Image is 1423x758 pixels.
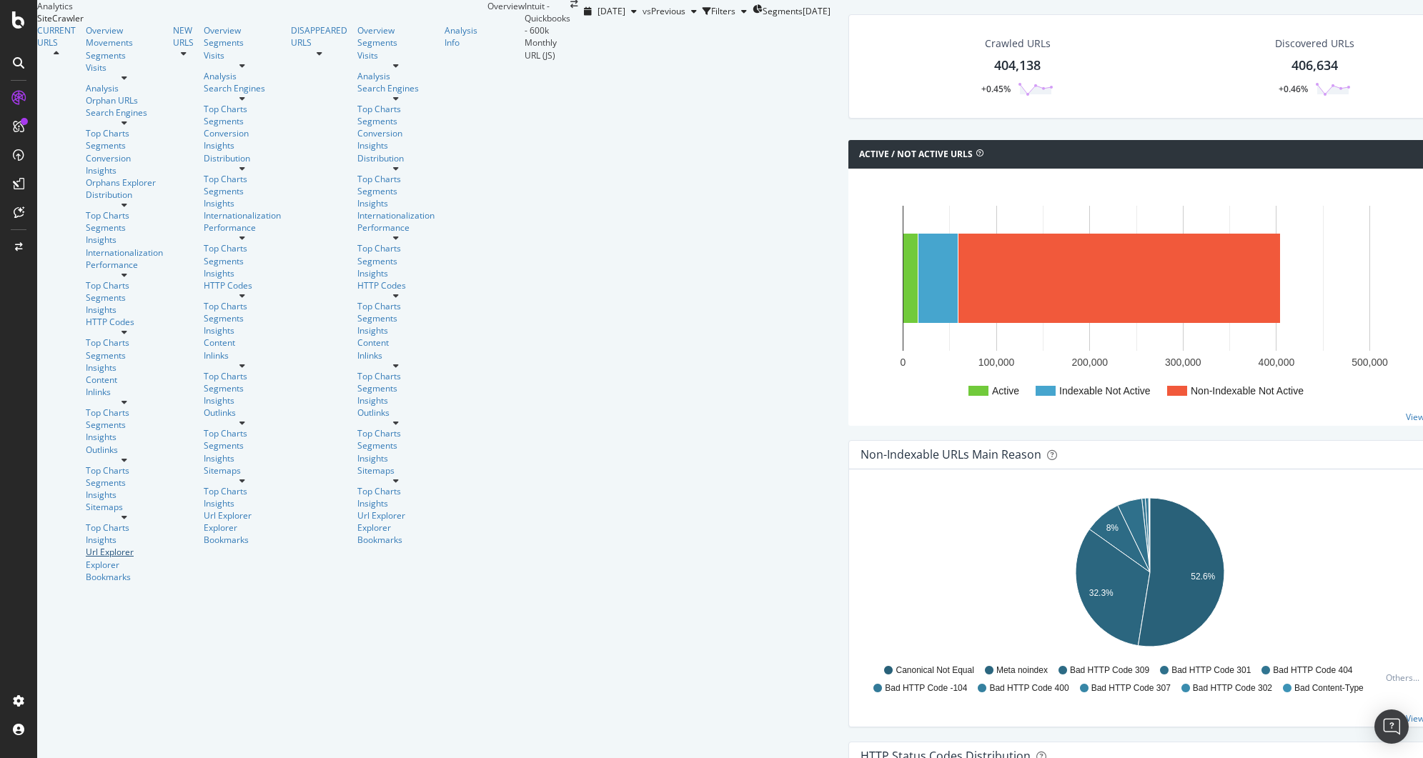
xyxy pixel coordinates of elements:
[86,489,163,501] a: Insights
[1059,385,1151,397] text: Indexable Not Active
[357,370,435,382] a: Top Charts
[86,534,163,546] div: Insights
[86,522,163,534] div: Top Charts
[86,279,163,291] div: Top Charts
[204,324,281,336] div: Insights
[204,242,281,254] a: Top Charts
[86,139,163,151] a: Segments
[204,312,281,324] a: Segments
[357,267,435,279] a: Insights
[1191,572,1215,582] text: 52.6%
[86,106,163,119] a: Search Engines
[204,267,281,279] a: Insights
[204,255,281,267] a: Segments
[357,452,435,464] a: Insights
[86,127,163,139] div: Top Charts
[357,312,435,324] div: Segments
[204,439,281,452] a: Segments
[1070,664,1149,677] span: Bad HTTP Code 309
[204,509,281,522] a: Url Explorer
[357,139,435,151] a: Insights
[204,103,281,115] a: Top Charts
[901,356,906,368] text: 0
[357,324,435,336] a: Insights
[204,300,281,312] a: Top Charts
[1071,356,1108,368] text: 200,000
[204,279,281,291] div: HTTP Codes
[86,24,163,36] div: Overview
[885,682,967,694] span: Bad HTTP Code -104
[357,382,435,394] div: Segments
[204,407,281,419] div: Outlinks
[598,5,625,17] span: 2025 Aug. 22nd
[357,185,435,197] div: Segments
[357,49,435,61] div: Visits
[86,49,163,61] a: Segments
[86,221,163,234] a: Segments
[763,5,803,17] span: Segments
[86,61,163,74] a: Visits
[37,12,487,24] div: SiteCrawler
[992,385,1019,397] text: Active
[357,509,435,522] div: Url Explorer
[357,127,435,139] a: Conversion
[86,386,163,398] div: Inlinks
[357,103,435,115] a: Top Charts
[357,497,435,509] a: Insights
[989,682,1069,694] span: Bad HTTP Code 400
[204,127,281,139] div: Conversion
[357,349,435,361] a: Inlinks
[86,431,163,443] div: Insights
[204,497,281,509] a: Insights
[1171,664,1251,677] span: Bad HTTP Code 301
[1091,682,1171,694] span: Bad HTTP Code 307
[86,361,163,374] a: Insights
[357,221,435,234] a: Performance
[204,370,281,382] div: Top Charts
[357,115,435,127] a: Segments
[896,664,973,677] span: Canonical Not Equal
[357,36,435,49] a: Segments
[1275,36,1354,51] div: Discovered URLs
[204,394,281,407] div: Insights
[86,234,163,246] a: Insights
[204,209,281,221] div: Internationalization
[204,139,281,151] a: Insights
[37,24,76,49] a: CURRENT URLS
[357,70,435,82] div: Analysis
[357,242,435,254] div: Top Charts
[86,501,163,513] div: Sitemaps
[86,176,163,189] div: Orphans Explorer
[711,5,735,17] div: Filters
[357,464,435,477] a: Sitemaps
[204,349,281,361] div: Inlinks
[357,336,435,349] div: Content
[978,356,1015,368] text: 100,000
[357,173,435,185] a: Top Charts
[86,259,163,271] a: Performance
[357,407,435,419] div: Outlinks
[1089,587,1114,597] text: 32.3%
[86,304,163,316] a: Insights
[204,36,281,49] a: Segments
[204,452,281,464] a: Insights
[996,664,1048,677] span: Meta noindex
